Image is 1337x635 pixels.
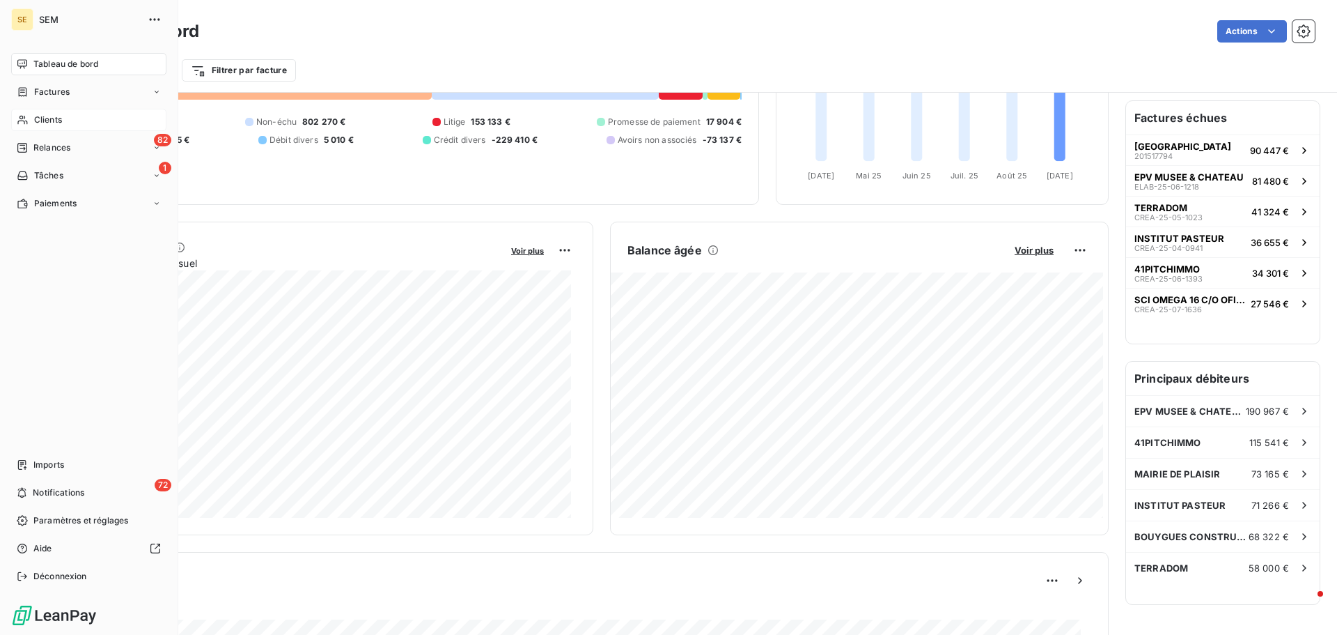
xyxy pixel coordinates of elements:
span: Chiffre d'affaires mensuel [79,256,501,270]
span: 36 655 € [1251,237,1289,248]
button: Voir plus [507,244,548,257]
tspan: Mai 25 [856,171,882,181]
span: BOUYGUES CONSTRUCTION IDF GUYANCOUR [1134,531,1249,542]
span: SCI OMEGA 16 C/O OFI-INVEST [1134,294,1245,305]
span: Promesse de paiement [608,116,701,128]
span: CREA-25-05-1023 [1134,213,1203,222]
span: 802 270 € [302,116,345,128]
button: Actions [1217,20,1287,43]
span: Déconnexion [33,570,87,583]
span: CREA-25-06-1393 [1134,275,1203,283]
tspan: Août 25 [996,171,1027,181]
span: CREA-25-07-1636 [1134,305,1202,314]
span: MAIRIE DE PLAISIR [1134,468,1221,480]
span: 82 [154,134,171,146]
span: 201517794 [1134,152,1173,160]
span: 17 904 € [706,116,742,128]
span: Tâches [34,169,63,182]
span: EPV MUSEE & CHATEAU [1134,406,1246,417]
span: Avoirs non associés [618,134,697,146]
span: Relances [33,141,70,154]
span: Non-échu [256,116,297,128]
span: 72 [155,479,171,491]
span: Paiements [34,197,77,210]
span: 5 010 € [324,134,354,146]
span: 90 447 € [1250,145,1289,156]
span: 41PITCHIMMO [1134,263,1200,275]
button: INSTITUT PASTEURCREA-25-04-094136 655 € [1126,227,1320,257]
span: 153 133 € [471,116,510,128]
tspan: Juil. 25 [951,171,978,181]
button: 41PITCHIMMOCREA-25-06-139334 301 € [1126,257,1320,288]
div: SE [11,8,33,31]
button: [GEOGRAPHIC_DATA]20151779490 447 € [1126,135,1320,165]
span: 34 301 € [1252,268,1289,279]
span: 27 546 € [1251,298,1289,309]
span: Débit divers [269,134,318,146]
span: INSTITUT PASTEUR [1134,233,1224,244]
span: -229 410 € [492,134,538,146]
h6: Balance âgée [627,242,702,259]
span: TERRADOM [1134,202,1187,213]
span: EPV MUSEE & CHATEAU [1134,171,1244,183]
span: 81 480 € [1252,176,1289,187]
span: Clients [34,114,62,126]
span: SEM [39,14,139,25]
span: -73 137 € [703,134,742,146]
span: 1 [159,162,171,174]
span: 41PITCHIMMO [1134,437,1201,448]
span: ELAB-25-06-1218 [1134,183,1199,191]
button: Voir plus [1010,244,1058,257]
button: SCI OMEGA 16 C/O OFI-INVESTCREA-25-07-163627 546 € [1126,288,1320,319]
span: Litige [444,116,466,128]
span: Voir plus [1015,245,1054,256]
span: Notifications [33,487,84,499]
span: 68 322 € [1249,531,1289,542]
span: Voir plus [511,246,544,256]
button: Filtrer par facture [182,59,296,82]
span: Aide [33,542,52,555]
span: Tableau de bord [33,58,98,70]
span: 73 165 € [1251,468,1289,480]
span: Paramètres et réglages [33,514,128,527]
span: 71 266 € [1251,500,1289,511]
h6: Principaux débiteurs [1126,362,1320,395]
tspan: Juin 25 [902,171,931,181]
span: 190 967 € [1246,406,1289,417]
button: EPV MUSEE & CHATEAUELAB-25-06-121881 480 € [1126,165,1320,196]
iframe: Intercom live chat [1290,588,1323,621]
span: [GEOGRAPHIC_DATA] [1134,141,1231,152]
span: 41 324 € [1251,206,1289,217]
span: 115 541 € [1249,437,1289,448]
span: Factures [34,86,70,98]
h6: Factures échues [1126,101,1320,135]
img: Logo LeanPay [11,604,97,627]
a: Aide [11,537,166,560]
button: TERRADOMCREA-25-05-102341 324 € [1126,196,1320,227]
span: Crédit divers [434,134,486,146]
span: INSTITUT PASTEUR [1134,500,1226,511]
span: CREA-25-04-0941 [1134,244,1203,252]
tspan: [DATE] [1047,171,1073,181]
tspan: [DATE] [808,171,834,181]
span: TERRADOM [1134,563,1188,574]
span: Imports [33,459,64,471]
span: 58 000 € [1249,563,1289,574]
